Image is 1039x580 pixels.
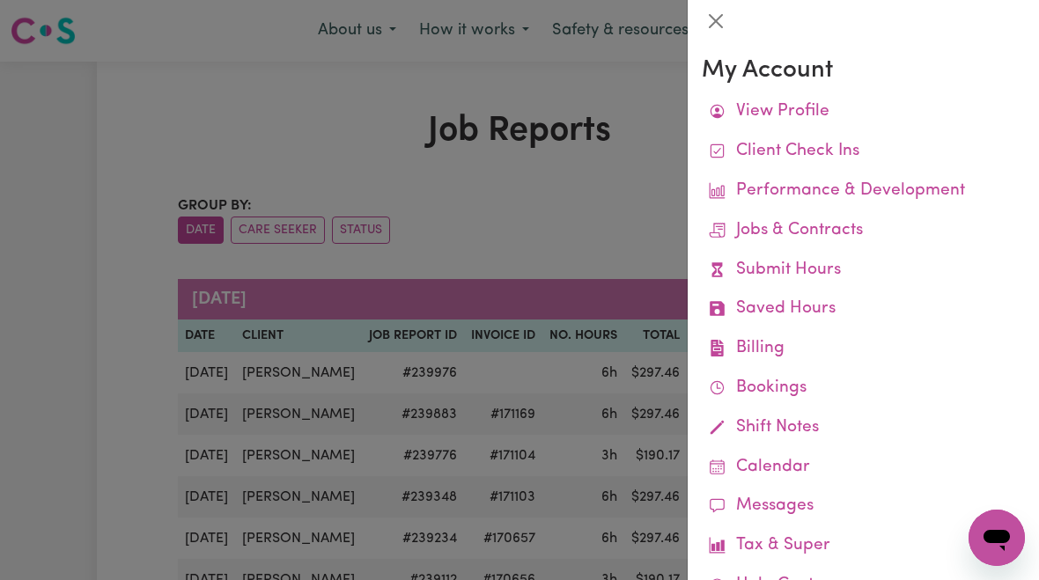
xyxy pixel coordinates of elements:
a: Tax & Super [702,526,1025,566]
a: Submit Hours [702,251,1025,290]
a: Client Check Ins [702,132,1025,172]
a: Saved Hours [702,290,1025,329]
a: Bookings [702,369,1025,408]
a: Calendar [702,448,1025,488]
a: Performance & Development [702,172,1025,211]
iframe: Button to launch messaging window [969,510,1025,566]
a: Messages [702,487,1025,526]
a: Shift Notes [702,408,1025,448]
a: Jobs & Contracts [702,211,1025,251]
a: View Profile [702,92,1025,132]
h3: My Account [702,56,1025,85]
button: Close [702,7,730,35]
a: Billing [702,329,1025,369]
